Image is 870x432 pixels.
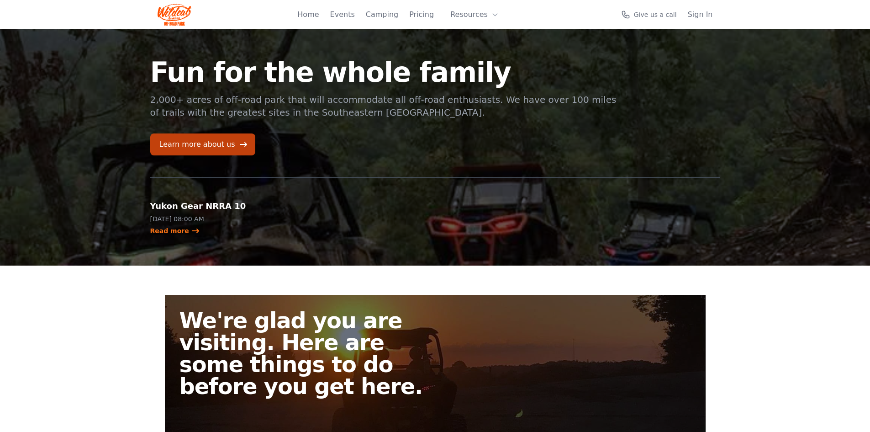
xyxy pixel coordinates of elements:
a: Read more [150,226,200,235]
a: Events [330,9,355,20]
p: 2,000+ acres of off-road park that will accommodate all off-road enthusiasts. We have over 100 mi... [150,93,618,119]
h1: Fun for the whole family [150,59,618,86]
img: Wildcat Logo [158,4,192,26]
a: Camping [366,9,398,20]
span: Give us a call [634,10,677,19]
p: [DATE] 08:00 AM [150,214,282,224]
button: Resources [445,5,504,24]
a: Sign In [688,9,713,20]
a: Learn more about us [150,133,255,155]
a: Home [297,9,319,20]
h2: Yukon Gear NRRA 10 [150,200,282,213]
a: Pricing [409,9,434,20]
h2: We're glad you are visiting. Here are some things to do before you get here. [179,309,443,397]
a: Give us a call [621,10,677,19]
